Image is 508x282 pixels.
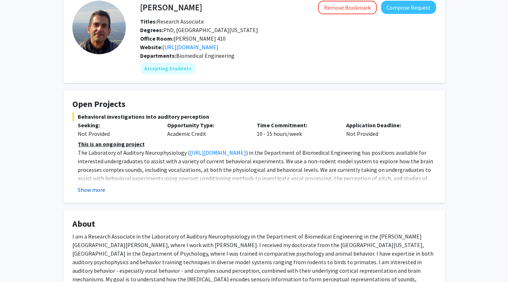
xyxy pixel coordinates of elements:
[341,121,430,138] div: Not Provided
[140,26,163,34] b: Degrees:
[162,121,251,138] div: Academic Credit
[257,121,335,129] p: Time Commitment:
[140,43,163,51] b: Website:
[72,112,436,121] span: Behavioral investigations into auditory perception
[140,18,157,25] b: Titles:
[78,149,190,156] span: The Laboratory of Auditory Neurophysiology (
[346,121,425,129] p: Application Deadline:
[78,140,145,148] u: This is an ongoing project
[78,185,105,194] button: Show more
[140,35,226,42] span: [PERSON_NAME] 410
[251,121,341,138] div: 10 - 15 hours/week
[381,1,436,14] button: Compose Request to Michael Osmanski
[72,1,126,54] img: Profile Picture
[163,43,219,51] a: Opens in a new tab
[190,149,246,156] a: [URL][DOMAIN_NAME]
[140,35,174,42] b: Office Room:
[176,52,235,59] span: Biomedical Engineering
[167,121,246,129] p: Opportunity Type:
[78,121,156,129] p: Seeking:
[78,129,156,138] div: Not Provided
[5,250,30,277] iframe: Chat
[140,18,204,25] span: Research Associate
[140,63,196,74] mat-chip: Accepting Students
[78,149,433,207] span: ) in the Department of Biomedical Engineering has positions available for interested undergraduat...
[140,52,176,59] b: Departments:
[140,26,258,34] span: PhD, [GEOGRAPHIC_DATA][US_STATE]
[318,1,377,14] button: Remove Bookmark
[140,1,202,14] h4: [PERSON_NAME]
[72,219,436,229] h4: About
[72,99,436,109] h4: Open Projects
